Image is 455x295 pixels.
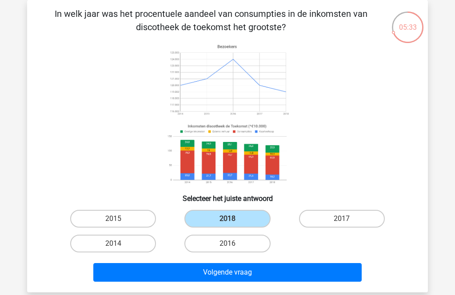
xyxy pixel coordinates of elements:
[184,235,270,252] label: 2016
[299,210,385,228] label: 2017
[41,187,414,203] h6: Selecteer het juiste antwoord
[41,7,380,34] p: In welk jaar was het procentuele aandeel van consumpties in de inkomsten van discotheek de toekom...
[391,11,424,33] div: 05:33
[184,210,270,228] label: 2018
[70,235,156,252] label: 2014
[93,263,362,282] button: Volgende vraag
[70,210,156,228] label: 2015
